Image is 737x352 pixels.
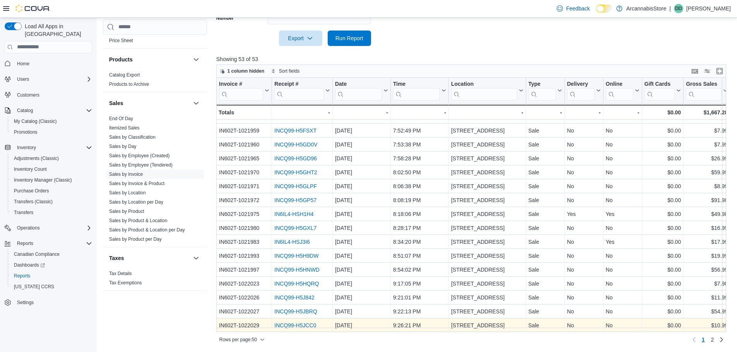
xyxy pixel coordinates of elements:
span: Sales by Location per Day [109,199,163,205]
div: Time [393,80,440,100]
button: Inventory Manager (Classic) [8,175,95,185]
div: 7:53:38 PM [393,140,446,149]
a: Sales by Location [109,190,146,196]
a: Canadian Compliance [11,250,63,259]
div: IN602T-1021972 [219,196,269,205]
a: Itemized Sales [109,125,140,131]
span: [US_STATE] CCRS [14,284,54,290]
div: No [605,182,639,191]
div: No [567,112,600,121]
span: Inventory Manager (Classic) [14,177,72,183]
a: INCQ99-H5JBRQ [274,308,317,315]
div: Donal Daly [674,4,683,13]
button: Gift Cards [644,80,681,100]
button: 1 column hidden [217,66,267,76]
span: Transfers [14,209,33,216]
button: Operations [14,223,43,233]
div: 7:58:28 PM [393,154,446,163]
span: Dashboards [11,260,92,270]
div: Type [528,80,556,100]
div: - [605,108,639,117]
a: IN6IL4-HSH1H4 [274,211,313,217]
a: End Of Day [109,116,133,121]
span: Operations [14,223,92,233]
div: $7.99 [686,126,728,135]
span: Reports [17,240,33,247]
div: Gross Sales [686,80,722,100]
span: Inventory Count [11,165,92,174]
button: Enter fullscreen [715,66,724,76]
span: Transfers (Classic) [14,199,53,205]
a: Sales by Product & Location [109,218,168,223]
button: [US_STATE] CCRS [8,281,95,292]
button: Taxes [192,253,201,263]
a: INCQ99-H5H9DW [274,253,318,259]
span: Feedback [566,5,590,12]
span: Promotions [11,128,92,137]
span: Dashboards [14,262,45,268]
span: Sales by Product per Day [109,236,162,242]
div: IN602T-1021970 [219,168,269,177]
span: Transfers (Classic) [11,197,92,206]
button: Reports [8,270,95,281]
div: 8:28:17 PM [393,223,446,233]
a: Sales by Product per Day [109,236,162,242]
button: Location [451,80,523,100]
a: Sales by Location per Day [109,199,163,205]
span: Washington CCRS [11,282,92,291]
div: [DATE] [335,154,388,163]
div: [STREET_ADDRESS] [451,112,523,121]
div: [DATE] [335,168,388,177]
span: Sales by Invoice [109,171,143,177]
button: Home [2,58,95,69]
div: Yes [605,209,639,219]
div: Totals [219,108,269,117]
span: Adjustments (Classic) [14,155,59,162]
span: Sales by Day [109,143,137,150]
span: End Of Day [109,116,133,122]
div: Sale [528,223,562,233]
span: Sales by Invoice & Product [109,180,164,187]
a: INCQ99-H5FSXT [274,128,316,134]
span: Customers [17,92,39,98]
h3: Sales [109,99,123,107]
a: Purchase Orders [11,186,52,196]
span: Inventory [17,145,36,151]
div: [DATE] [335,196,388,205]
span: DD [675,4,682,13]
a: INCQ99-H5GD0V [274,141,317,148]
div: Date [335,80,382,100]
div: - [567,108,600,117]
div: No [605,168,639,177]
div: - [528,108,562,117]
span: Reports [11,271,92,281]
a: Customers [14,90,43,100]
div: 8:18:06 PM [393,209,446,219]
button: Transfers [8,207,95,218]
div: Sales [103,114,207,247]
h3: Taxes [109,254,124,262]
div: IN602T-1021975 [219,209,269,219]
a: Sales by Product & Location per Day [109,227,185,233]
div: $7.99 [686,140,728,149]
div: Gift Cards [644,80,675,88]
a: [US_STATE] CCRS [11,282,57,291]
span: Load All Apps in [GEOGRAPHIC_DATA] [22,22,92,38]
a: Catalog Export [109,72,140,78]
p: Showing 53 of 53 [216,55,732,63]
div: Sale [528,182,562,191]
div: No [567,126,600,135]
div: No [567,154,600,163]
div: 7:52:49 PM [393,126,446,135]
button: Reports [14,239,36,248]
span: Adjustments (Classic) [11,154,92,163]
p: | [669,4,671,13]
button: Receipt # [274,80,330,100]
div: Receipt # [274,80,324,88]
button: Products [192,55,201,64]
span: Transfers [11,208,92,217]
button: Catalog [2,105,95,116]
div: $1,667.28 [686,108,728,117]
